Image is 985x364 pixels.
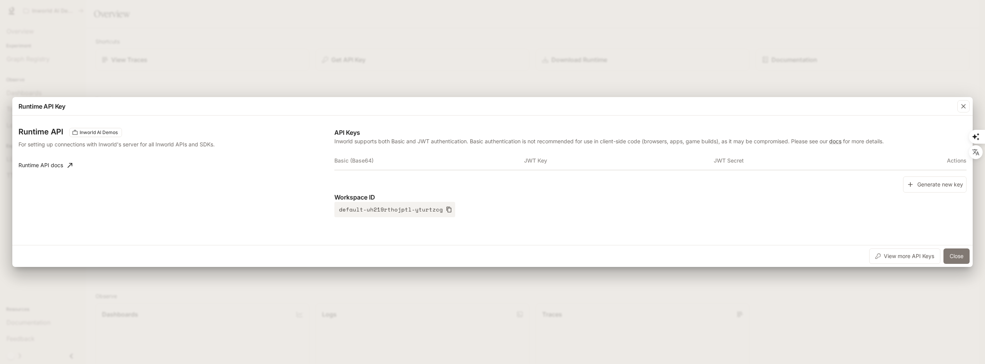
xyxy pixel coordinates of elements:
[18,140,251,148] p: For setting up connections with Inworld's server for all Inworld APIs and SDKs.
[903,176,967,193] button: Generate new key
[18,102,65,111] p: Runtime API Key
[334,193,967,202] p: Workspace ID
[334,128,967,137] p: API Keys
[69,128,122,137] div: These keys will apply to your current workspace only
[334,202,455,217] button: default-uh219rthojptl-yturtzcg
[869,248,940,264] button: View more API Keys
[829,138,841,144] a: docs
[714,151,903,170] th: JWT Secret
[943,248,970,264] button: Close
[18,128,63,136] h3: Runtime API
[903,151,967,170] th: Actions
[334,151,524,170] th: Basic (Base64)
[77,129,121,136] span: Inworld AI Demos
[15,158,75,173] a: Runtime API docs
[524,151,714,170] th: JWT Key
[334,137,967,145] p: Inworld supports both Basic and JWT authentication. Basic authentication is not recommended for u...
